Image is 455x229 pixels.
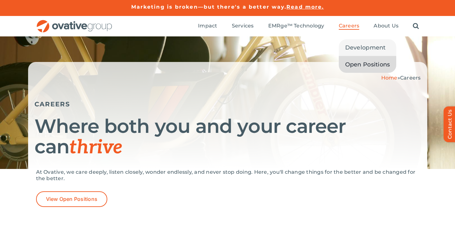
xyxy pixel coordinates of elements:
span: thrive [69,136,123,159]
a: Read more. [286,4,324,10]
a: EMRge™ Technology [268,23,324,30]
p: At Ovative, we care deeply, listen closely, wonder endlessly, and never stop doing. Here, you'll ... [36,169,419,182]
a: Development [339,39,397,56]
a: Impact [198,23,217,30]
a: Open Positions [339,56,397,73]
h5: CAREERS [34,100,421,108]
a: About Us [374,23,398,30]
span: Services [232,23,254,29]
span: About Us [374,23,398,29]
a: Search [413,23,419,30]
a: Services [232,23,254,30]
h1: Where both you and your career can [34,116,421,158]
span: » [381,75,421,81]
span: Impact [198,23,217,29]
span: Careers [400,75,421,81]
span: View Open Positions [46,196,98,202]
span: EMRge™ Technology [268,23,324,29]
span: Development [345,43,386,52]
a: Home [381,75,398,81]
a: Careers [339,23,360,30]
a: OG_Full_horizontal_RGB [36,19,113,25]
span: Careers [339,23,360,29]
a: View Open Positions [36,191,108,207]
a: Marketing is broken—but there's a better way. [131,4,287,10]
span: Open Positions [345,60,390,69]
nav: Menu [198,16,419,36]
